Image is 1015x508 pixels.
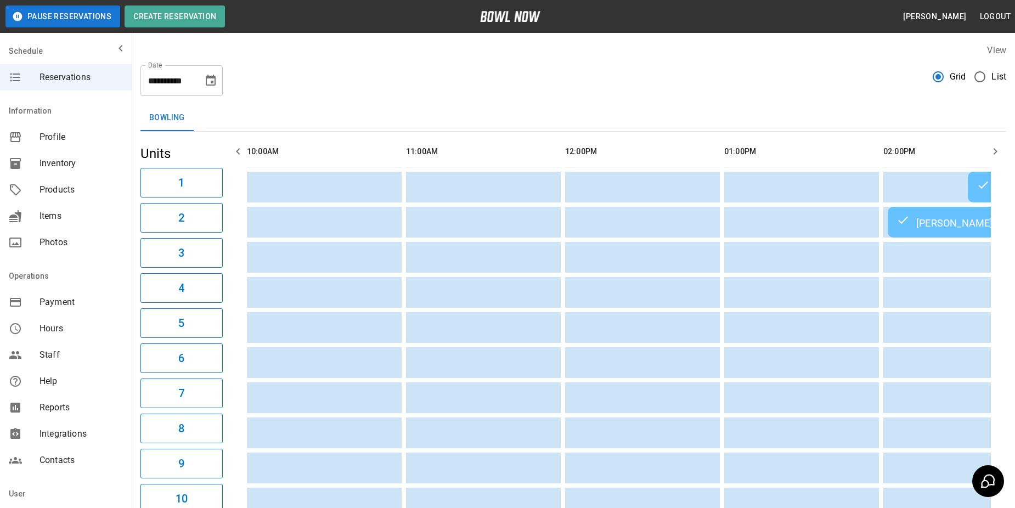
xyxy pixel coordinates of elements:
[200,70,222,92] button: Choose date, selected date is Sep 7, 2025
[40,71,123,84] span: Reservations
[40,454,123,467] span: Contacts
[565,136,720,167] th: 12:00PM
[178,174,184,191] h6: 1
[178,385,184,402] h6: 7
[40,322,123,335] span: Hours
[178,420,184,437] h6: 8
[140,273,223,303] button: 4
[140,308,223,338] button: 5
[125,5,225,27] button: Create Reservation
[40,236,123,249] span: Photos
[178,244,184,262] h6: 3
[40,348,123,362] span: Staff
[140,168,223,197] button: 1
[140,238,223,268] button: 3
[140,449,223,478] button: 9
[950,70,966,83] span: Grid
[406,136,561,167] th: 11:00AM
[40,375,123,388] span: Help
[40,427,123,441] span: Integrations
[724,136,879,167] th: 01:00PM
[247,136,402,167] th: 10:00AM
[140,379,223,408] button: 7
[140,105,194,131] button: Bowling
[178,349,184,367] h6: 6
[5,5,120,27] button: Pause Reservations
[178,455,184,472] h6: 9
[40,401,123,414] span: Reports
[40,296,123,309] span: Payment
[40,157,123,170] span: Inventory
[40,131,123,144] span: Profile
[991,70,1006,83] span: List
[987,45,1006,55] label: View
[178,314,184,332] h6: 5
[480,11,540,22] img: logo
[140,145,223,162] h5: Units
[178,209,184,227] h6: 2
[176,490,188,507] h6: 10
[140,105,1006,131] div: inventory tabs
[140,203,223,233] button: 2
[899,7,971,27] button: [PERSON_NAME]
[140,414,223,443] button: 8
[40,183,123,196] span: Products
[178,279,184,297] h6: 4
[975,7,1015,27] button: Logout
[140,343,223,373] button: 6
[40,210,123,223] span: Items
